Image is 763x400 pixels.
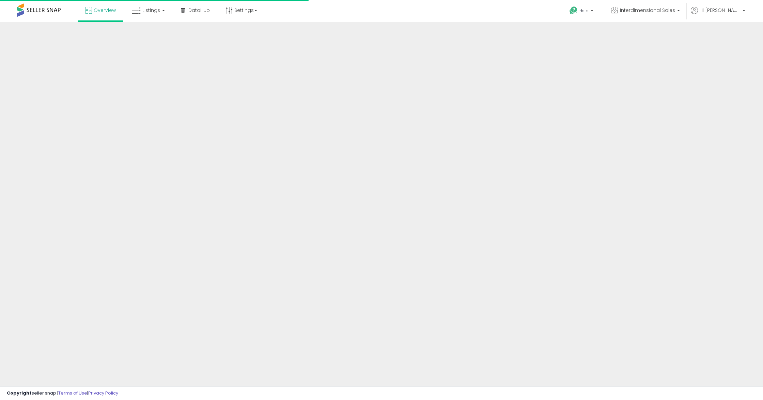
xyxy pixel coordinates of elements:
[620,7,675,14] span: Interdimensional Sales
[700,7,741,14] span: Hi [PERSON_NAME]
[142,7,160,14] span: Listings
[188,7,210,14] span: DataHub
[569,6,578,15] i: Get Help
[94,7,116,14] span: Overview
[579,8,589,14] span: Help
[691,7,745,22] a: Hi [PERSON_NAME]
[564,1,600,22] a: Help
